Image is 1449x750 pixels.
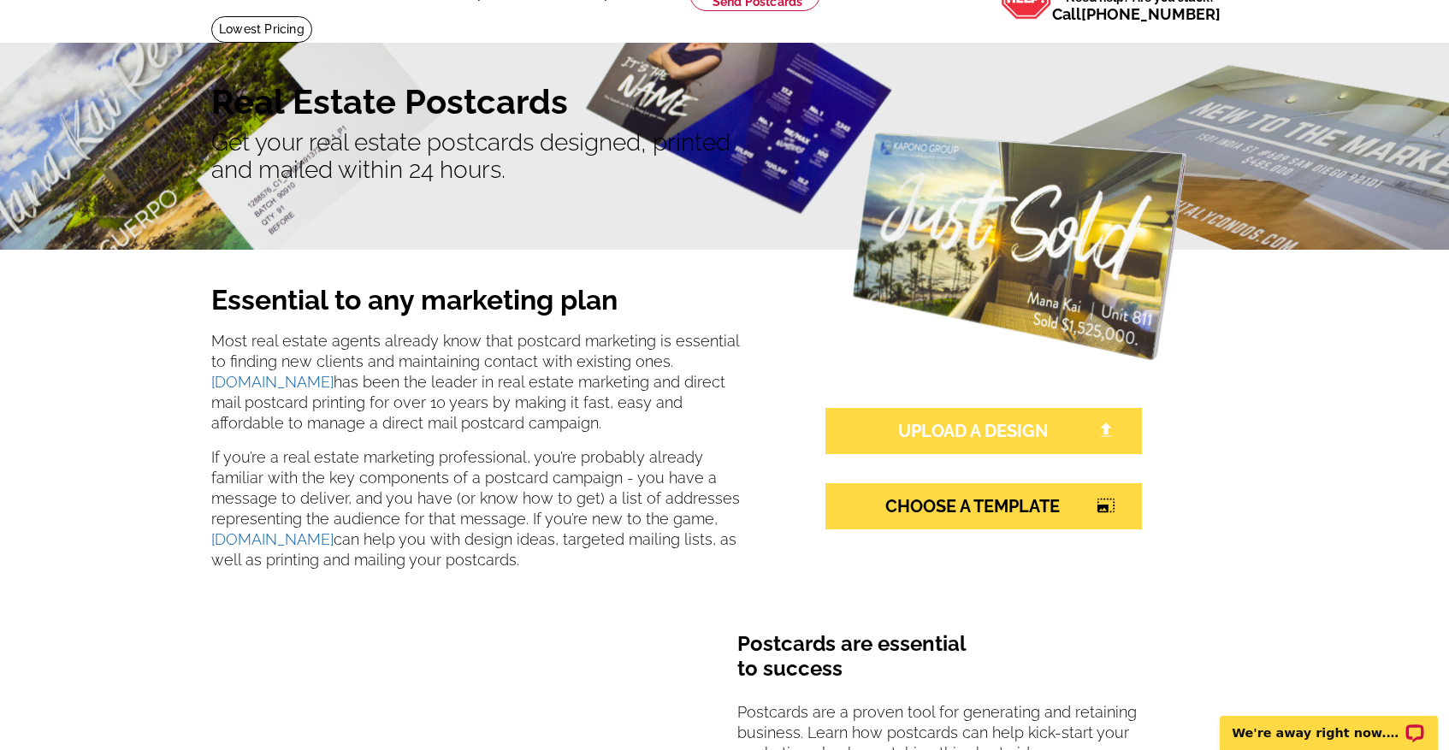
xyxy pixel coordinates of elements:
[211,284,745,323] h2: Essential to any marketing plan
[853,133,1186,360] img: real-estate-postcards.png
[1097,498,1115,513] i: photo_size_select_large
[211,373,334,391] a: [DOMAIN_NAME]
[1081,5,1221,23] a: [PHONE_NUMBER]
[211,81,1238,122] h1: Real Estate Postcards
[737,632,1161,695] h4: Postcards are essential to success
[211,331,745,434] p: Most real estate agents already know that postcard marketing is essential to finding new clients ...
[825,408,1142,454] a: UPLOAD A DESIGN
[1209,696,1449,750] iframe: LiveChat chat widget
[211,530,334,548] a: [DOMAIN_NAME]
[1098,422,1114,438] img: file-upload-white.png
[211,129,1238,184] p: Get your real estate postcards designed, printed and mailed within 24 hours.
[1052,5,1221,23] span: Call
[211,447,745,570] p: If you’re a real estate marketing professional, you’re probably already familiar with the key com...
[825,483,1142,529] a: CHOOSE A TEMPLATEphoto_size_select_large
